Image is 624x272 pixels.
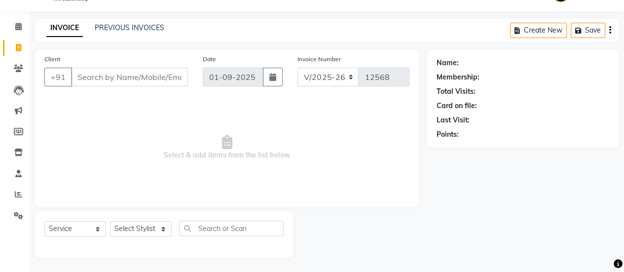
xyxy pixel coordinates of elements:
[44,98,409,197] span: Select & add items from the list below
[437,58,459,68] div: Name:
[437,72,479,82] div: Membership:
[95,23,164,32] a: PREVIOUS INVOICES
[437,101,477,111] div: Card on file:
[44,68,72,86] button: +91
[44,55,60,64] label: Client
[203,55,216,64] label: Date
[71,68,188,86] input: Search by Name/Mobile/Email/Code
[437,129,459,140] div: Points:
[437,115,470,125] div: Last Visit:
[297,55,340,64] label: Invoice Number
[571,23,605,38] button: Save
[179,221,284,236] input: Search or Scan
[510,23,567,38] button: Create New
[46,19,83,37] a: INVOICE
[437,86,476,97] div: Total Visits:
